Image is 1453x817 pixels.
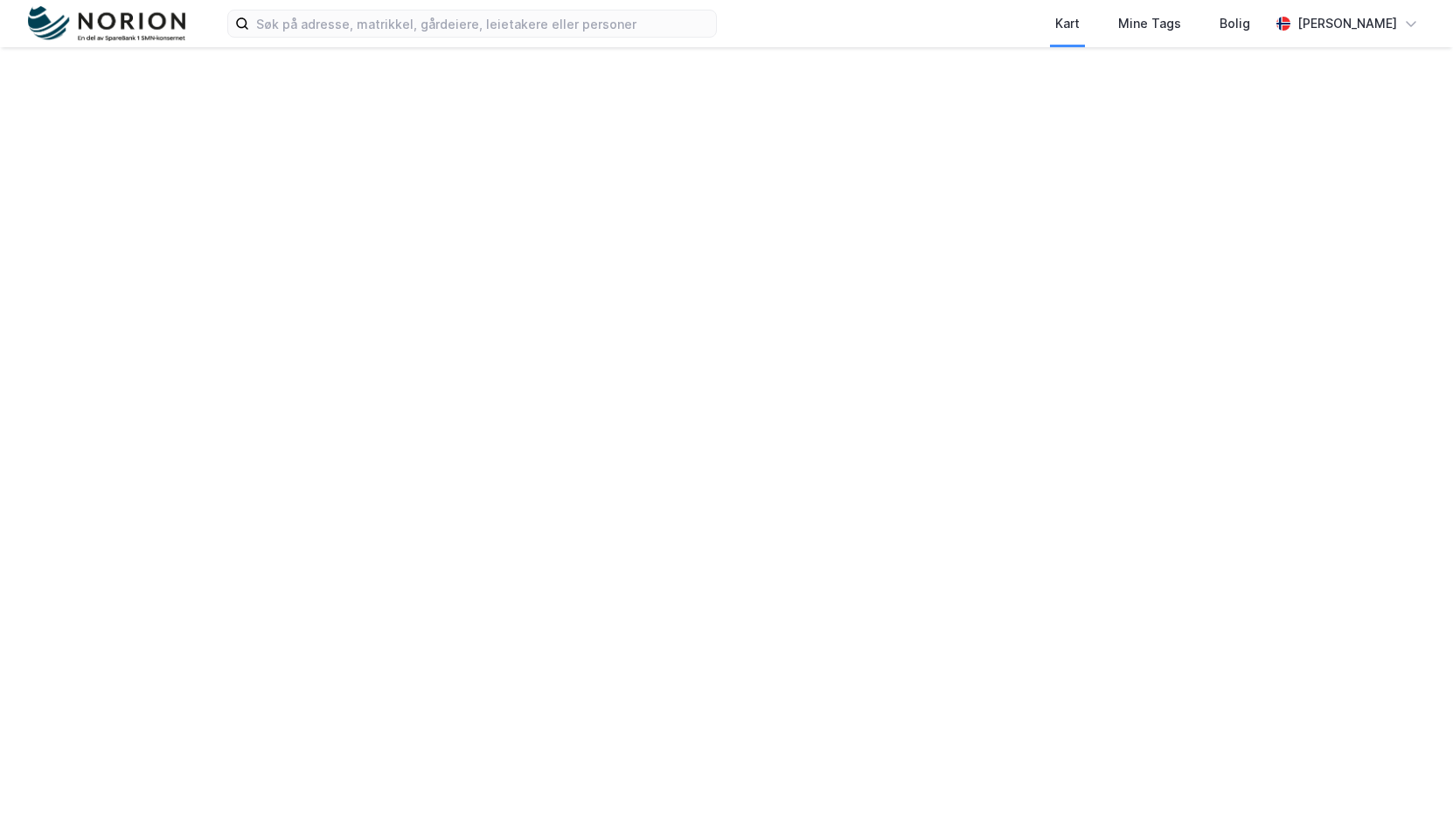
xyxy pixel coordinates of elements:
[1366,733,1453,817] iframe: Chat Widget
[28,6,185,42] img: norion-logo.80e7a08dc31c2e691866.png
[1220,13,1250,34] div: Bolig
[1055,13,1080,34] div: Kart
[1297,13,1397,34] div: [PERSON_NAME]
[249,10,716,37] input: Søk på adresse, matrikkel, gårdeiere, leietakere eller personer
[1118,13,1181,34] div: Mine Tags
